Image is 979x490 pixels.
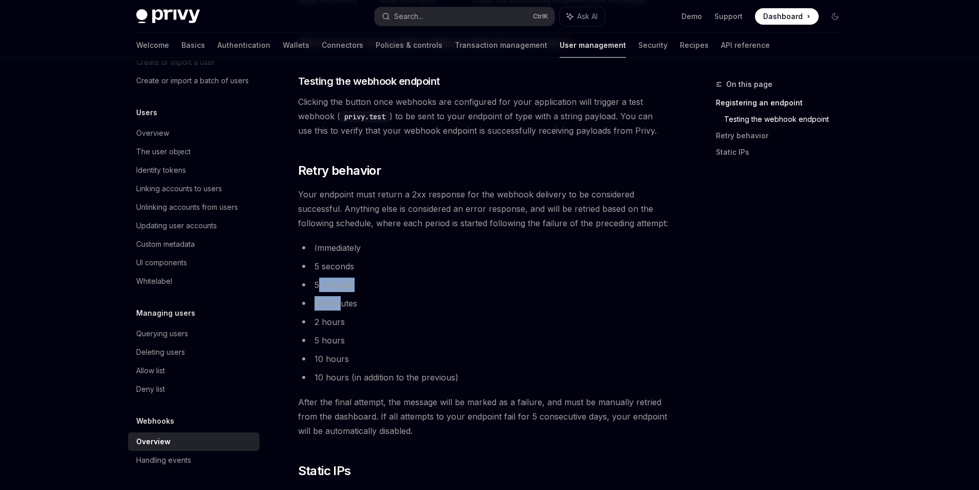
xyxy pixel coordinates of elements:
li: 2 hours [298,315,669,329]
a: Authentication [217,33,270,58]
code: privy.test [340,111,390,122]
a: Deny list [128,380,260,398]
a: Registering an endpoint [716,95,852,111]
button: Ask AI [560,7,605,26]
a: Demo [681,11,702,22]
div: Whitelabel [136,275,172,287]
div: Identity tokens [136,164,186,176]
div: Linking accounts to users [136,183,222,195]
a: Handling events [128,451,260,469]
a: API reference [721,33,770,58]
div: The user object [136,146,191,158]
a: Custom metadata [128,235,260,253]
div: Custom metadata [136,238,195,250]
a: Updating user accounts [128,216,260,235]
h5: Managing users [136,307,195,319]
a: Identity tokens [128,161,260,179]
li: 5 hours [298,333,669,348]
a: UI components [128,253,260,272]
div: Overview [136,127,169,139]
span: Ask AI [577,11,598,22]
a: The user object [128,142,260,161]
a: Overview [128,124,260,142]
button: Toggle dark mode [827,8,843,25]
div: Allow list [136,365,165,377]
a: Basics [181,33,205,58]
a: Security [638,33,668,58]
a: Create or import a batch of users [128,71,260,90]
a: Support [714,11,743,22]
a: Querying users [128,324,260,343]
a: Retry behavior [716,128,852,144]
div: Overview [136,435,171,448]
a: Deleting users [128,343,260,361]
a: Linking accounts to users [128,179,260,198]
h5: Users [136,106,157,119]
span: Your endpoint must return a 2xx response for the webhook delivery to be considered successful. An... [298,187,669,230]
span: After the final attempt, the message will be marked as a failure, and must be manually retried fr... [298,395,669,438]
div: Deleting users [136,346,185,358]
a: Recipes [680,33,709,58]
div: Updating user accounts [136,220,217,232]
a: Transaction management [455,33,547,58]
a: Testing the webhook endpoint [724,111,852,128]
div: UI components [136,257,187,269]
a: User management [560,33,626,58]
span: On this page [726,78,772,90]
h5: Webhooks [136,415,174,427]
span: Ctrl K [533,12,548,21]
span: Testing the webhook endpoint [298,74,440,88]
img: dark logo [136,9,200,24]
span: Clicking the button once webhooks are configured for your application will trigger a test webhook... [298,95,669,138]
div: Deny list [136,383,165,395]
li: 30 minutes [298,296,669,311]
a: Overview [128,432,260,451]
div: Search... [394,10,423,23]
a: Allow list [128,361,260,380]
a: Dashboard [755,8,819,25]
div: Create or import a batch of users [136,75,249,87]
li: 10 hours (in addition to the previous) [298,370,669,385]
a: Whitelabel [128,272,260,291]
a: Connectors [322,33,363,58]
span: Static IPs [298,463,351,479]
button: Search...CtrlK [375,7,555,26]
li: Immediately [298,241,669,255]
span: Retry behavior [298,162,381,179]
li: 5 seconds [298,259,669,274]
div: Querying users [136,328,188,340]
a: Policies & controls [376,33,442,58]
a: Unlinking accounts from users [128,198,260,216]
li: 10 hours [298,352,669,366]
div: Handling events [136,454,191,466]
li: 5 minutes [298,278,669,292]
a: Wallets [283,33,309,58]
span: Dashboard [763,11,803,22]
a: Static IPs [716,144,852,160]
a: Welcome [136,33,169,58]
div: Unlinking accounts from users [136,201,238,213]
